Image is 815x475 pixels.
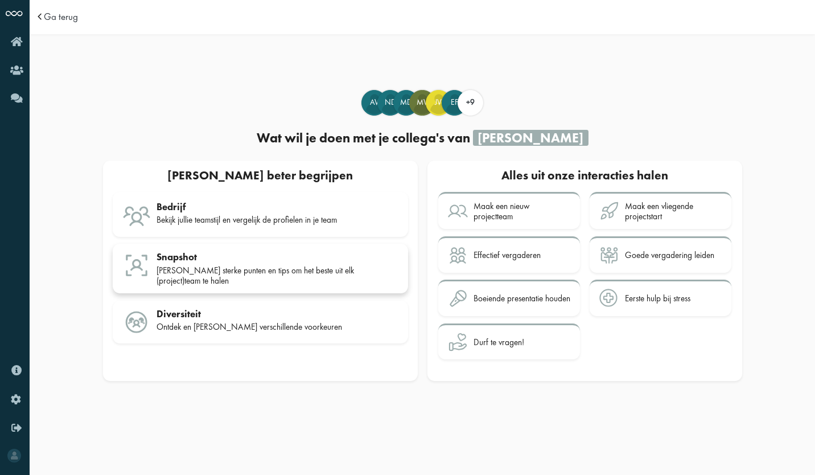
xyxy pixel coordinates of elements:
[361,90,387,116] div: Arthur
[442,97,467,108] span: EF
[410,97,434,108] span: Mv
[393,90,419,116] div: Maaike
[474,250,541,260] div: Effectief vergaderen
[474,293,570,304] div: Boeiende presentatie houden
[590,280,731,316] a: Eerste hulp bij stress
[466,97,475,107] span: +9
[442,90,467,116] div: Elio
[44,12,78,22] a: Ga terug
[157,322,398,332] div: Ontdek en [PERSON_NAME] verschillende voorkeuren
[438,280,580,316] a: Boeiende presentatie houden
[409,90,435,116] div: Marieke
[625,293,690,304] div: Eerste hulp bij stress
[437,165,732,187] div: Alles uit onze interacties halen
[590,192,731,229] a: Maak een vliegende projectstart
[474,337,524,347] div: Durf te vragen!
[438,192,580,229] a: Maak een nieuw projectteam
[362,97,386,108] span: Av
[113,301,408,344] a: Diversiteit Ontdek en [PERSON_NAME] verschillende voorkeuren
[438,324,580,360] a: Durf te vragen!
[113,244,408,293] a: Snapshot [PERSON_NAME] sterke punten en tips om het beste uit elk (project)team te halen
[590,236,731,273] a: Goede vergadering leiden
[157,215,398,225] div: Bekijk jullie teamstijl en vergelijk de profielen in je team
[426,97,451,108] span: Jv
[108,165,413,187] div: [PERSON_NAME] beter begrijpen
[257,129,470,146] span: Wat wil je doen met je collega's van
[625,250,714,260] div: Goede vergadering leiden
[157,201,398,212] div: Bedrijf
[157,308,398,320] div: Diversiteit
[474,201,570,222] div: Maak een nieuw projectteam
[378,97,402,108] span: Nd
[426,90,451,116] div: Jeltske
[625,201,722,222] div: Maak een vliegende projectstart
[438,236,580,273] a: Effectief vergaderen
[113,192,408,237] a: Bedrijf Bekijk jullie teamstijl en vergelijk de profielen in je team
[394,97,418,108] span: Md
[473,130,588,146] div: [PERSON_NAME]
[157,265,398,286] div: [PERSON_NAME] sterke punten en tips om het beste uit elk (project)team te halen
[377,90,403,116] div: Nine
[157,251,398,263] div: Snapshot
